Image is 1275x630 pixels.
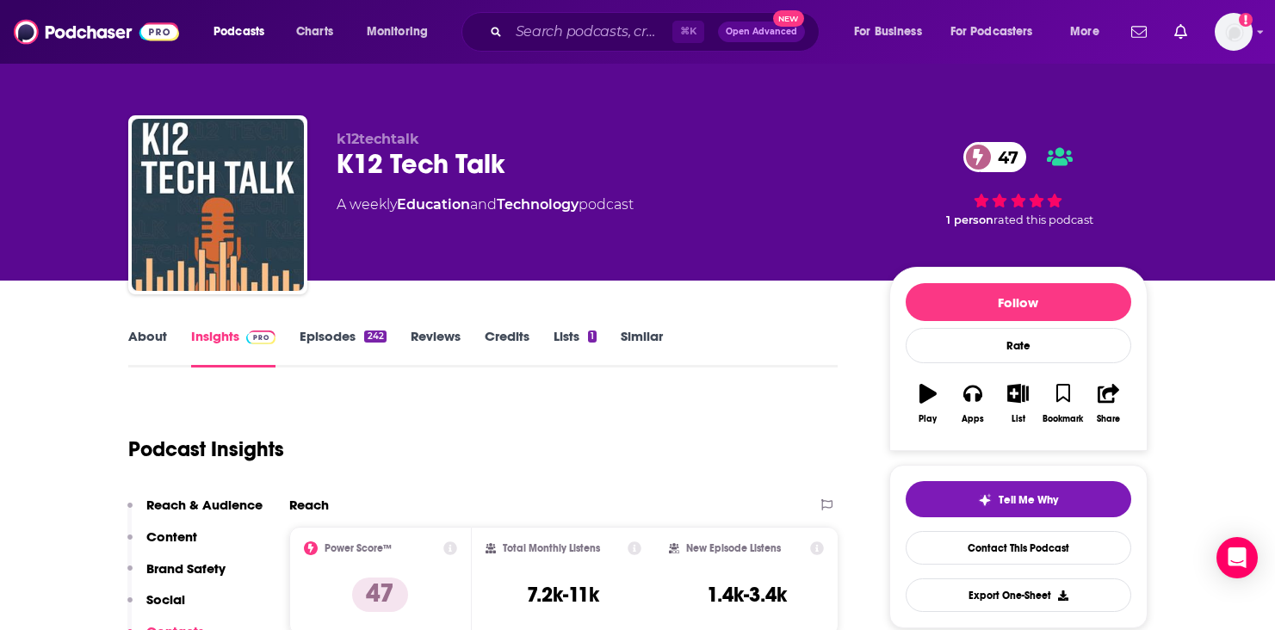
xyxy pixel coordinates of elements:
[672,21,704,43] span: ⌘ K
[588,330,597,343] div: 1
[999,493,1058,507] span: Tell Me Why
[1215,13,1253,51] span: Logged in as mckenziesemrau
[127,591,185,623] button: Social
[191,328,276,367] a: InsightsPodchaser Pro
[554,328,597,367] a: Lists1
[337,131,419,147] span: k12techtalk
[1239,13,1253,27] svg: Add a profile image
[686,542,781,554] h2: New Episode Listens
[503,542,600,554] h2: Total Monthly Listens
[296,20,333,44] span: Charts
[906,481,1131,517] button: tell me why sparkleTell Me Why
[1070,20,1099,44] span: More
[946,213,993,226] span: 1 person
[707,582,787,608] h3: 1.4k-3.4k
[919,414,937,424] div: Play
[842,18,944,46] button: open menu
[14,15,179,48] img: Podchaser - Follow, Share and Rate Podcasts
[300,328,386,367] a: Episodes242
[289,497,329,513] h2: Reach
[337,195,634,215] div: A weekly podcast
[397,196,470,213] a: Education
[963,142,1027,172] a: 47
[995,373,1040,435] button: List
[906,283,1131,321] button: Follow
[1216,537,1258,578] div: Open Intercom Messenger
[726,28,797,36] span: Open Advanced
[127,497,263,528] button: Reach & Audience
[146,560,226,577] p: Brand Safety
[146,528,197,545] p: Content
[367,20,428,44] span: Monitoring
[128,328,167,367] a: About
[527,582,599,608] h3: 7.2k-11k
[127,528,197,560] button: Content
[246,330,276,344] img: Podchaser Pro
[146,591,185,608] p: Social
[201,18,287,46] button: open menu
[1215,13,1253,51] button: Show profile menu
[355,18,450,46] button: open menu
[1086,373,1130,435] button: Share
[906,328,1131,363] div: Rate
[978,493,992,507] img: tell me why sparkle
[1012,414,1025,424] div: List
[1041,373,1086,435] button: Bookmark
[132,119,304,291] img: K12 Tech Talk
[325,542,392,554] h2: Power Score™
[509,18,672,46] input: Search podcasts, credits, & more...
[146,497,263,513] p: Reach & Audience
[889,131,1148,238] div: 47 1 personrated this podcast
[621,328,663,367] a: Similar
[352,577,408,612] p: 47
[981,142,1027,172] span: 47
[364,330,386,343] div: 242
[1058,18,1121,46] button: open menu
[214,20,264,44] span: Podcasts
[497,196,579,213] a: Technology
[470,196,497,213] span: and
[1167,17,1194,46] a: Show notifications dropdown
[1043,414,1083,424] div: Bookmark
[127,560,226,592] button: Brand Safety
[128,436,284,462] h1: Podcast Insights
[478,12,836,52] div: Search podcasts, credits, & more...
[1124,17,1154,46] a: Show notifications dropdown
[411,328,461,367] a: Reviews
[1097,414,1120,424] div: Share
[906,373,950,435] button: Play
[906,578,1131,612] button: Export One-Sheet
[950,373,995,435] button: Apps
[854,20,922,44] span: For Business
[718,22,805,42] button: Open AdvancedNew
[285,18,344,46] a: Charts
[962,414,984,424] div: Apps
[773,10,804,27] span: New
[906,531,1131,565] a: Contact This Podcast
[950,20,1033,44] span: For Podcasters
[939,18,1058,46] button: open menu
[993,213,1093,226] span: rated this podcast
[485,328,529,367] a: Credits
[1215,13,1253,51] img: User Profile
